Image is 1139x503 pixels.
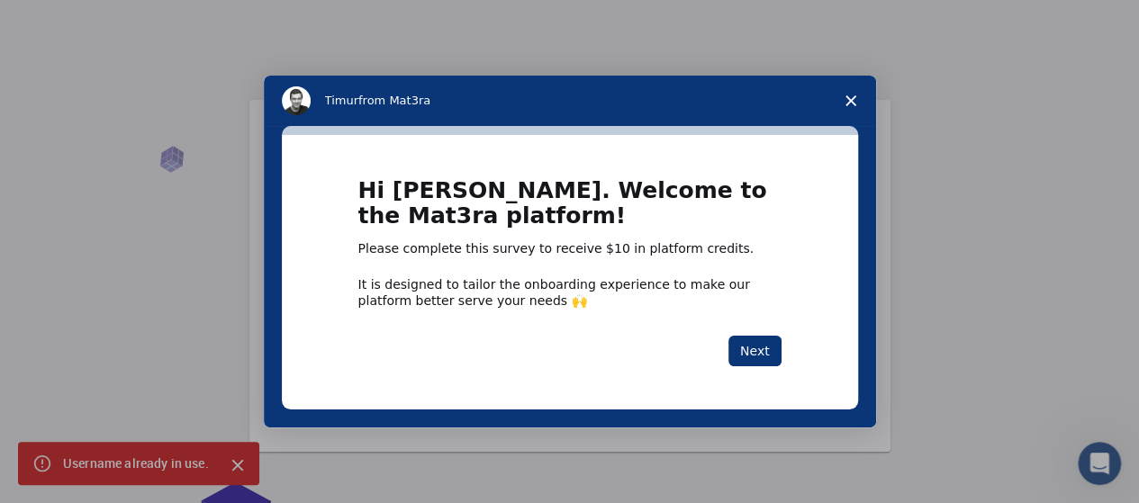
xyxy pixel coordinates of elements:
[826,76,876,126] span: Close survey
[358,94,430,107] span: from Mat3ra
[728,336,782,366] button: Next
[358,276,782,309] div: It is designed to tailor the onboarding experience to make our platform better serve your needs 🙌
[282,86,311,115] img: Profile image for Timur
[325,94,358,107] span: Timur
[358,240,782,258] div: Please complete this survey to receive $10 in platform credits.
[358,178,782,240] h1: Hi [PERSON_NAME]. Welcome to the Mat3ra platform!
